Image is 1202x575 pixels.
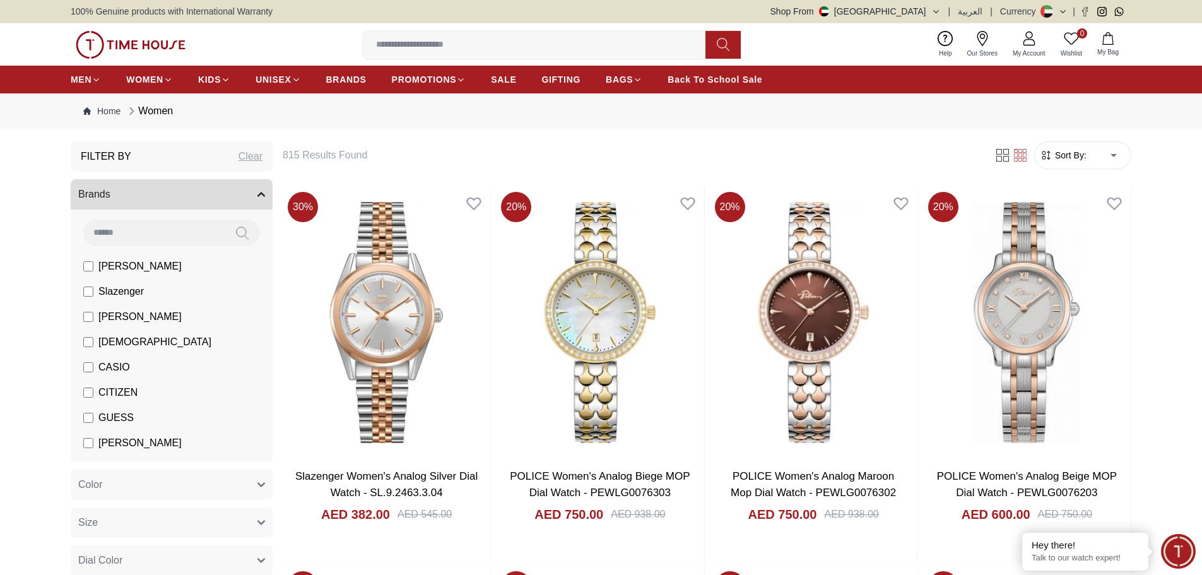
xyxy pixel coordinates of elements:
[98,410,134,425] span: GUESS
[748,506,817,523] h4: AED 750.00
[98,360,130,375] span: CASIO
[958,5,982,18] button: العربية
[98,436,182,451] span: [PERSON_NAME]
[1000,5,1041,18] div: Currency
[83,261,93,271] input: [PERSON_NAME]
[1008,49,1051,58] span: My Account
[198,68,230,91] a: KIDS
[126,73,163,86] span: WOMEN
[98,335,211,350] span: [DEMOGRAPHIC_DATA]
[668,73,762,86] span: Back To School Sale
[78,187,110,202] span: Brands
[1080,7,1090,16] a: Facebook
[71,68,101,91] a: MEN
[81,149,131,164] h3: Filter By
[1056,49,1087,58] span: Wishlist
[990,5,993,18] span: |
[1053,28,1090,61] a: 0Wishlist
[326,68,367,91] a: BRANDS
[98,309,182,324] span: [PERSON_NAME]
[934,49,957,58] span: Help
[819,6,829,16] img: United Arab Emirates
[770,5,941,18] button: Shop From[GEOGRAPHIC_DATA]
[98,461,126,476] span: Police
[606,73,633,86] span: BAGS
[496,187,704,458] img: POLICE Women's Analog Biege MOP Dial Watch - PEWLG0076303
[1073,5,1075,18] span: |
[98,259,182,274] span: [PERSON_NAME]
[256,73,291,86] span: UNISEX
[295,470,478,499] a: Slazenger Women's Analog Silver Dial Watch - SL.9.2463.3.04
[256,68,300,91] a: UNISEX
[948,5,951,18] span: |
[731,470,896,499] a: POLICE Women's Analog Maroon Mop Dial Watch - PEWLG0076302
[960,28,1005,61] a: Our Stores
[1161,534,1196,569] div: Chat Widget
[928,192,958,222] span: 20 %
[1114,7,1124,16] a: Whatsapp
[288,192,318,222] span: 30 %
[83,312,93,322] input: [PERSON_NAME]
[71,179,273,210] button: Brands
[937,470,1117,499] a: POLICE Women's Analog Beige MOP Dial Watch - PEWLG0076203
[962,506,1030,523] h4: AED 600.00
[501,192,531,222] span: 20 %
[1090,30,1126,59] button: My Bag
[83,287,93,297] input: Slazenger
[98,284,144,299] span: Slazenger
[78,553,122,568] span: Dial Color
[71,93,1131,129] nav: Breadcrumb
[1097,7,1107,16] a: Instagram
[78,515,98,530] span: Size
[83,337,93,347] input: [DEMOGRAPHIC_DATA]
[98,385,138,400] span: CITIZEN
[283,187,490,458] img: Slazenger Women's Analog Silver Dial Watch - SL.9.2463.3.04
[126,104,173,119] div: Women
[1077,28,1087,39] span: 0
[83,362,93,372] input: CASIO
[78,477,102,492] span: Color
[126,68,173,91] a: WOMEN
[541,73,580,86] span: GIFTING
[1052,149,1087,162] span: Sort By:
[668,68,762,91] a: Back To School Sale
[71,470,273,500] button: Color
[71,73,91,86] span: MEN
[1040,149,1087,162] button: Sort By:
[715,192,745,222] span: 20 %
[923,187,1131,458] img: POLICE Women's Analog Beige MOP Dial Watch - PEWLG0076203
[1092,47,1124,57] span: My Bag
[611,507,665,522] div: AED 938.00
[76,31,186,59] img: ...
[931,28,960,61] a: Help
[239,149,262,164] div: Clear
[541,68,580,91] a: GIFTING
[392,68,466,91] a: PROMOTIONS
[321,506,390,523] h4: AED 382.00
[824,507,878,522] div: AED 938.00
[283,148,979,163] h6: 815 Results Found
[1038,507,1092,522] div: AED 750.00
[710,187,917,458] img: POLICE Women's Analog Maroon Mop Dial Watch - PEWLG0076302
[1032,539,1139,552] div: Hey there!
[83,105,121,117] a: Home
[398,507,452,522] div: AED 545.00
[198,73,221,86] span: KIDS
[962,49,1003,58] span: Our Stores
[83,388,93,398] input: CITIZEN
[491,68,516,91] a: SALE
[1032,553,1139,564] p: Talk to our watch expert!
[83,438,93,448] input: [PERSON_NAME]
[71,5,273,18] span: 100% Genuine products with International Warranty
[534,506,603,523] h4: AED 750.00
[392,73,457,86] span: PROMOTIONS
[491,73,516,86] span: SALE
[606,68,642,91] a: BAGS
[71,507,273,538] button: Size
[510,470,690,499] a: POLICE Women's Analog Biege MOP Dial Watch - PEWLG0076303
